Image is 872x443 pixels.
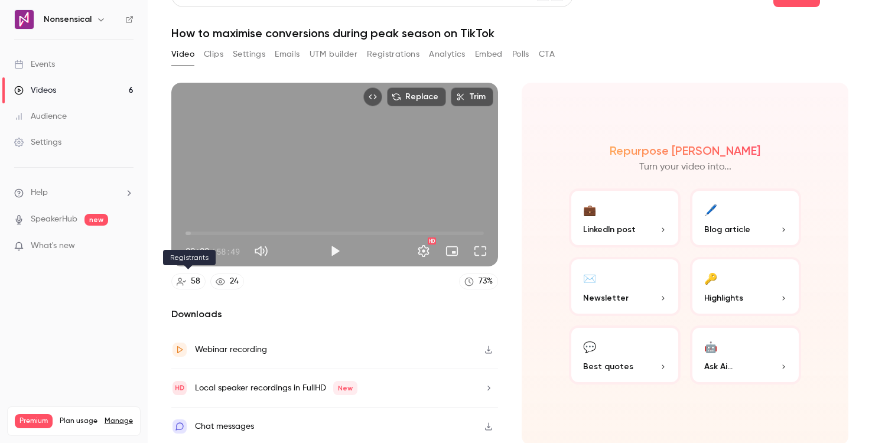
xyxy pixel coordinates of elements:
span: Ask Ai... [704,360,733,373]
button: Play [323,239,347,263]
button: Mute [249,239,273,263]
img: Nonsensical [15,10,34,29]
button: 🖊️Blog article [690,188,802,247]
button: Trim [451,87,493,106]
span: / [210,245,215,258]
button: Clips [204,45,223,64]
h6: Nonsensical [44,14,92,25]
span: Plan usage [60,416,97,426]
span: 58:49 [216,245,240,258]
button: 🤖Ask Ai... [690,325,802,385]
a: 24 [210,273,244,289]
a: Manage [105,416,133,426]
span: 00:00 [186,245,209,258]
button: Embed video [363,87,382,106]
button: Polls [512,45,529,64]
div: ✉️ [583,269,596,287]
a: 73% [459,273,498,289]
div: Webinar recording [195,343,267,357]
a: SpeakerHub [31,213,77,226]
button: Registrations [367,45,419,64]
span: Highlights [704,292,743,304]
iframe: Noticeable Trigger [119,241,134,252]
button: 💼LinkedIn post [569,188,681,247]
div: 🔑 [704,269,717,287]
span: Newsletter [583,292,629,304]
button: Replace [387,87,446,106]
span: Best quotes [583,360,633,373]
li: help-dropdown-opener [14,187,134,199]
div: 💬 [583,337,596,356]
span: LinkedIn post [583,223,636,236]
div: 🤖 [704,337,717,356]
button: Full screen [468,239,492,263]
div: Settings [14,136,61,148]
span: New [333,381,357,395]
div: 58 [191,275,200,288]
h2: Repurpose [PERSON_NAME] [610,144,760,158]
span: new [84,214,108,226]
button: UTM builder [310,45,357,64]
button: Settings [233,45,265,64]
button: Embed [475,45,503,64]
h1: How to maximise conversions during peak season on TikTok [171,26,848,40]
button: Turn on miniplayer [440,239,464,263]
div: HD [428,237,436,245]
span: Help [31,187,48,199]
button: Settings [412,239,435,263]
div: Audience [14,110,67,122]
div: 73 % [479,275,493,288]
div: Chat messages [195,419,254,434]
button: ✉️Newsletter [569,257,681,316]
button: Analytics [429,45,466,64]
p: Turn your video into... [639,160,731,174]
div: Events [14,58,55,70]
span: Blog article [704,223,750,236]
div: 💼 [583,200,596,219]
button: 🔑Highlights [690,257,802,316]
button: Emails [275,45,300,64]
div: Local speaker recordings in FullHD [195,381,357,395]
h2: Downloads [171,307,498,321]
div: 24 [230,275,239,288]
button: 💬Best quotes [569,325,681,385]
span: Premium [15,414,53,428]
div: 🖊️ [704,200,717,219]
div: Videos [14,84,56,96]
a: 58 [171,273,206,289]
span: What's new [31,240,75,252]
button: Video [171,45,194,64]
div: 00:00 [186,245,240,258]
button: CTA [539,45,555,64]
